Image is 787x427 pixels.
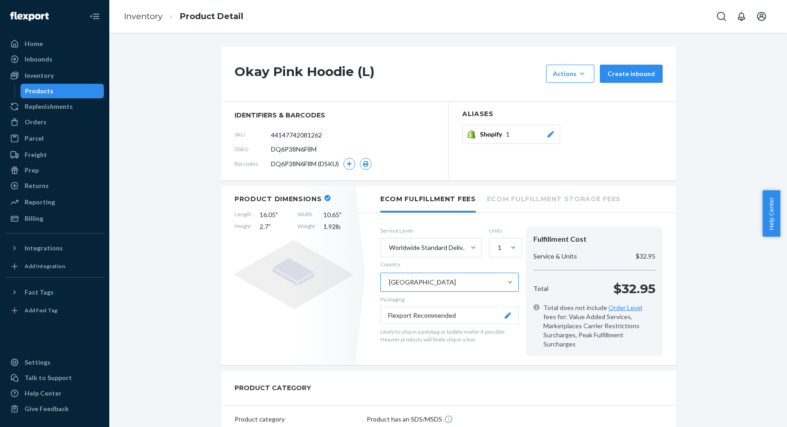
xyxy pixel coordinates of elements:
span: 1.92 lb [323,222,353,231]
a: Products [20,84,104,98]
div: Replenishments [25,102,73,111]
span: " [268,223,271,230]
div: [GEOGRAPHIC_DATA] [389,278,456,287]
p: Service & Units [533,252,577,261]
ol: breadcrumbs [117,3,250,30]
a: Product Detail [180,11,243,21]
span: DSKU [235,145,271,153]
div: Home [25,39,43,48]
span: 1 [506,130,510,139]
span: identifiers & barcodes [235,111,434,120]
a: Home [5,36,104,51]
button: Shopify1 [462,125,560,144]
li: Ecom Fulfillment Storage Fees [487,186,621,211]
button: Open notifications [732,7,751,25]
span: Barcodes [235,160,271,168]
div: Settings [25,358,51,367]
a: Parcel [5,131,104,146]
div: Add Fast Tag [25,306,57,314]
div: Actions [553,69,588,78]
span: DQ6P38N6F8M [271,145,317,154]
li: Ecom Fulfillment Fees [380,186,476,213]
a: Inventory [124,11,163,21]
a: Orders [5,115,104,129]
div: Help Center [25,389,61,398]
button: Integrations [5,241,104,255]
div: 1 [498,243,501,252]
a: Prep [5,163,104,178]
div: Integrations [25,244,63,253]
div: Country [380,260,400,269]
span: 2.7 [260,222,289,231]
span: Total does not include fees for: Value Added Services, Marketplaces Carrier Restrictions Surcharg... [543,303,655,349]
input: Country[GEOGRAPHIC_DATA] [388,278,389,287]
span: Weight [297,222,315,231]
p: Total [533,284,548,293]
a: Reporting [5,195,104,209]
div: Prep [25,166,39,175]
button: Create inbound [600,65,663,83]
button: Help Center [762,190,780,237]
div: Inventory [25,71,54,80]
div: Orders [25,117,46,127]
a: Inbounds [5,52,104,66]
a: Settings [5,355,104,370]
div: Reporting [25,198,55,207]
p: Product category [235,415,348,424]
div: Talk to Support [25,373,72,382]
div: Give Feedback [25,404,69,413]
div: Freight [25,150,47,159]
img: Flexport logo [10,12,49,21]
span: Shopify [480,130,506,139]
a: Billing [5,211,104,226]
span: Width [297,210,315,219]
input: Worldwide Standard Delivered Duty Unpaid [388,243,389,252]
a: Add Integration [5,259,104,274]
div: Worldwide Standard Delivered Duty Unpaid [389,243,470,252]
p: Product has an SDS/MSDS [367,415,442,424]
a: Replenishments [5,99,104,114]
span: 16.05 [260,210,289,219]
button: Open account menu [752,7,771,25]
a: Freight [5,147,104,162]
span: DQ6P38N6F8M (DSKU) [271,159,339,168]
a: Inventory [5,68,104,83]
div: Fast Tags [25,288,54,297]
h2: PRODUCT CATEGORY [235,380,311,396]
button: Close Navigation [86,7,104,25]
a: Order Level [608,304,642,311]
button: Give Feedback [5,402,104,416]
div: Inbounds [25,55,52,64]
a: Returns [5,178,104,193]
p: Likely to ship in a polybag or bubble mailer if possible. Heavier products will likely ship in a ... [380,328,519,343]
a: Help Center [5,386,104,401]
h2: Product Dimensions [235,195,322,203]
h1: Okay Pink Hoodie (L) [235,65,542,83]
div: Parcel [25,134,44,143]
input: 1 [497,243,498,252]
span: Length [235,210,251,219]
p: Packaging [380,295,519,303]
div: Add Integration [25,262,65,270]
div: Fulfillment Cost [533,234,655,244]
span: " [276,211,278,219]
h2: Aliases [462,111,663,117]
div: Returns [25,181,49,190]
span: Height [235,222,251,231]
div: Billing [25,214,43,223]
button: Open Search Box [712,7,731,25]
span: " [339,211,342,219]
span: SKU [235,131,271,138]
button: Fast Tags [5,285,104,300]
label: Units [489,227,519,234]
p: $32.95 [613,280,655,298]
button: Flexport Recommended [380,307,519,324]
div: Products [25,86,53,96]
label: Service Level [380,227,482,234]
span: 10.65 [323,210,353,219]
a: Add Fast Tag [5,303,104,318]
button: Actions [546,65,594,83]
a: Talk to Support [5,371,104,385]
p: $32.95 [636,252,655,261]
